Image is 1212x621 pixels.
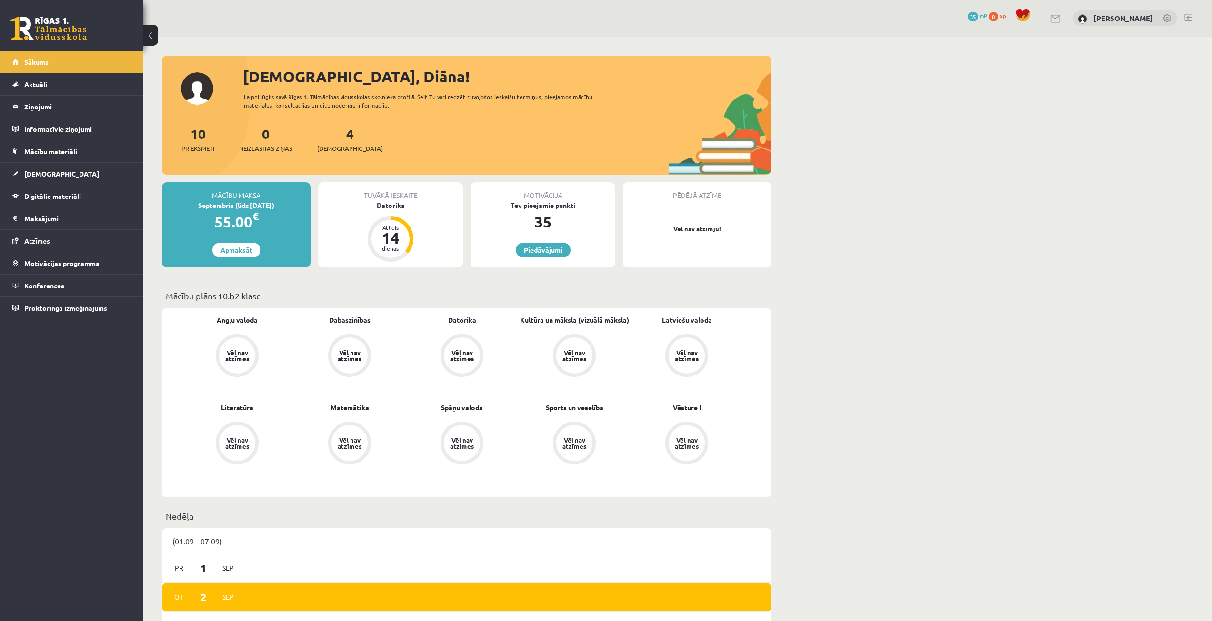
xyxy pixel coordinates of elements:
[24,304,107,312] span: Proktoringa izmēģinājums
[12,297,131,319] a: Proktoringa izmēģinājums
[441,403,483,413] a: Spāņu valoda
[336,437,363,449] div: Vēl nav atzīmes
[673,349,700,362] div: Vēl nav atzīmes
[169,590,189,604] span: Ot
[12,230,131,252] a: Atzīmes
[293,422,406,466] a: Vēl nav atzīmes
[293,334,406,379] a: Vēl nav atzīmes
[318,200,463,263] a: Datorika Atlicis 14 dienas
[406,334,518,379] a: Vēl nav atzīmes
[24,207,131,229] legend: Maksājumi
[331,403,369,413] a: Matemātika
[1000,12,1006,20] span: xp
[169,561,189,575] span: Pr
[24,192,81,200] span: Digitālie materiāli
[968,12,987,20] a: 35 mP
[24,281,64,290] span: Konferences
[162,210,311,233] div: 55.00
[221,403,253,413] a: Literatūra
[24,259,100,267] span: Motivācijas programma
[628,224,767,234] p: Vēl nav atzīmju!
[448,315,476,325] a: Datorika
[471,182,615,200] div: Motivācija
[980,12,987,20] span: mP
[520,315,629,325] a: Kultūra un māksla (vizuālā māksla)
[24,96,131,118] legend: Ziņojumi
[162,528,771,554] div: (01.09 - 07.09)
[968,12,978,21] span: 35
[376,230,405,246] div: 14
[376,225,405,230] div: Atlicis
[162,182,311,200] div: Mācību maksa
[24,118,131,140] legend: Informatīvie ziņojumi
[1078,14,1087,24] img: Diāna Mežecka
[212,243,260,257] a: Apmaksāt
[217,315,258,325] a: Angļu valoda
[24,147,77,156] span: Mācību materiāli
[989,12,1011,20] a: 0 xp
[189,589,219,605] span: 2
[12,163,131,185] a: [DEMOGRAPHIC_DATA]
[239,144,292,153] span: Neizlasītās ziņas
[218,561,238,575] span: Sep
[12,118,131,140] a: Informatīvie ziņojumi
[336,349,363,362] div: Vēl nav atzīmes
[317,144,383,153] span: [DEMOGRAPHIC_DATA]
[243,65,771,88] div: [DEMOGRAPHIC_DATA], Diāna!
[318,182,463,200] div: Tuvākā ieskaite
[631,422,743,466] a: Vēl nav atzīmes
[449,349,475,362] div: Vēl nav atzīmes
[518,422,631,466] a: Vēl nav atzīmes
[516,243,571,257] a: Piedāvājumi
[218,590,238,604] span: Sep
[471,210,615,233] div: 35
[662,315,712,325] a: Latviešu valoda
[673,403,701,413] a: Vēsture I
[673,437,700,449] div: Vēl nav atzīmes
[449,437,475,449] div: Vēl nav atzīmes
[989,12,998,21] span: 0
[24,169,99,178] span: [DEMOGRAPHIC_DATA]
[546,403,603,413] a: Sports un veselība
[329,315,371,325] a: Dabaszinības
[12,252,131,274] a: Motivācijas programma
[318,200,463,210] div: Datorika
[252,209,259,223] span: €
[166,510,768,522] p: Nedēļa
[471,200,615,210] div: Tev pieejamie punkti
[244,92,610,109] div: Laipni lūgts savā Rīgas 1. Tālmācības vidusskolas skolnieka profilā. Šeit Tu vari redzēt tuvojošo...
[631,334,743,379] a: Vēl nav atzīmes
[12,275,131,296] a: Konferences
[12,51,131,73] a: Sākums
[623,182,771,200] div: Pēdējā atzīme
[406,422,518,466] a: Vēl nav atzīmes
[12,207,131,229] a: Maksājumi
[12,140,131,162] a: Mācību materiāli
[317,125,383,153] a: 4[DEMOGRAPHIC_DATA]
[376,246,405,251] div: dienas
[561,437,588,449] div: Vēl nav atzīmes
[224,349,250,362] div: Vēl nav atzīmes
[12,185,131,207] a: Digitālie materiāli
[181,422,293,466] a: Vēl nav atzīmes
[181,334,293,379] a: Vēl nav atzīmes
[166,289,768,302] p: Mācību plāns 10.b2 klase
[224,437,250,449] div: Vēl nav atzīmes
[24,80,47,89] span: Aktuāli
[181,144,214,153] span: Priekšmeti
[12,96,131,118] a: Ziņojumi
[239,125,292,153] a: 0Neizlasītās ziņas
[189,560,219,576] span: 1
[162,200,311,210] div: Septembris (līdz [DATE])
[24,237,50,245] span: Atzīmes
[12,73,131,95] a: Aktuāli
[181,125,214,153] a: 10Priekšmeti
[10,17,87,40] a: Rīgas 1. Tālmācības vidusskola
[561,349,588,362] div: Vēl nav atzīmes
[24,58,49,66] span: Sākums
[518,334,631,379] a: Vēl nav atzīmes
[1093,13,1153,23] a: [PERSON_NAME]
